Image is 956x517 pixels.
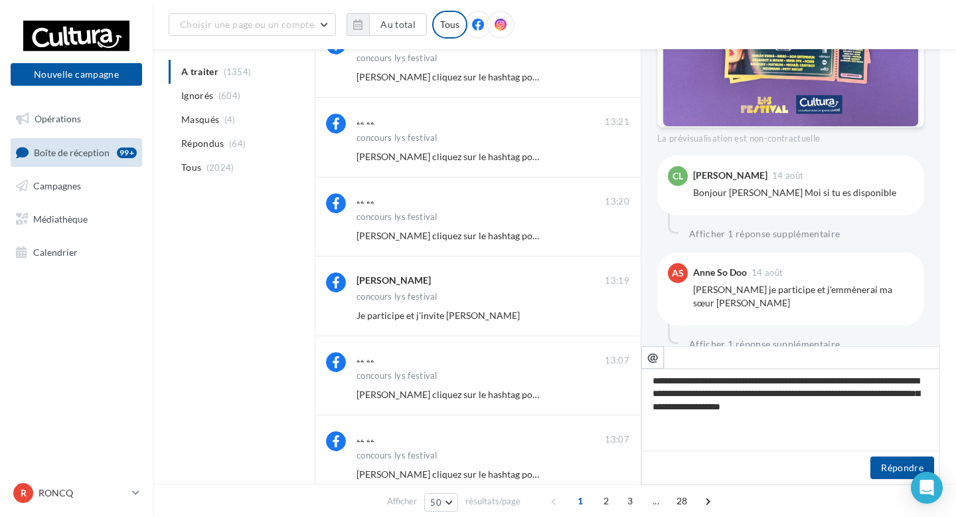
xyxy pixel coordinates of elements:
[673,169,683,183] span: Cl
[180,19,314,30] span: Choisir une page ou un compte
[347,13,427,36] button: Au total
[605,355,629,367] span: 13:07
[218,90,241,101] span: (604)
[645,490,667,512] span: ...
[33,180,81,191] span: Campagnes
[11,63,142,86] button: Nouvelle campagne
[33,246,78,257] span: Calendrier
[693,171,767,180] div: [PERSON_NAME]
[229,138,246,149] span: (64)
[605,434,629,446] span: 13:07
[357,134,438,142] div: concours lys festival
[752,268,783,277] span: 14 août
[169,13,336,36] button: Choisir une page ou un compte
[34,146,110,157] span: Boîte de réception
[39,486,127,500] p: RONCQ
[596,490,617,512] span: 2
[357,151,702,162] span: [PERSON_NAME] cliquez sur le hashtag pour continuer #CullturaNeuvilleEnFerrain
[8,205,145,233] a: Médiathèque
[657,128,924,145] div: La prévisualisation est non-contractuelle
[357,389,702,400] span: [PERSON_NAME] cliquez sur le hashtag pour continuer #CullturaNeuvilleEnFerrain
[357,194,374,207] div: ۦۦ ۦۦ
[693,186,914,199] div: Bonjour [PERSON_NAME] Moi si tu es disponible
[357,353,374,366] div: ۦۦ ۦۦ
[35,113,81,124] span: Opérations
[684,226,846,242] button: Afficher 1 réponse supplémentaire
[430,497,441,508] span: 50
[8,105,145,133] a: Opérations
[387,495,417,508] span: Afficher
[693,283,914,310] div: [PERSON_NAME] je participe et j'emmènerai ma sœur [PERSON_NAME]
[224,114,236,125] span: (4)
[181,137,224,150] span: Répondus
[369,13,427,36] button: Au total
[357,468,702,480] span: [PERSON_NAME] cliquez sur le hashtag pour continuer #CullturaNeuvilleEnFerrain
[641,346,664,369] button: @
[357,433,374,446] div: ۦۦ ۦۦ
[8,138,145,167] a: Boîte de réception99+
[181,161,201,174] span: Tous
[21,486,27,500] span: R
[117,148,137,158] div: 99+
[357,54,438,62] div: concours lys festival
[357,451,438,460] div: concours lys festival
[684,336,846,352] button: Afficher 1 réponse supplémentaire
[647,351,659,363] i: @
[357,71,702,82] span: [PERSON_NAME] cliquez sur le hashtag pour continuer #CullturaNeuvilleEnFerrain
[357,213,438,221] div: concours lys festival
[11,480,142,506] a: R RONCQ
[693,268,747,277] div: Anne So Doo
[465,495,520,508] span: résultats/page
[357,230,702,241] span: [PERSON_NAME] cliquez sur le hashtag pour continuer #CullturaNeuvilleEnFerrain
[357,310,520,321] span: Je participe et j'invite [PERSON_NAME]
[772,171,803,180] span: 14 août
[605,275,629,287] span: 13:19
[357,115,374,128] div: ۦۦ ۦۦ
[605,116,629,128] span: 13:21
[605,196,629,208] span: 13:20
[357,274,431,287] div: [PERSON_NAME]
[671,490,693,512] span: 28
[570,490,591,512] span: 1
[424,493,458,512] button: 50
[911,472,943,504] div: Open Intercom Messenger
[181,89,213,102] span: Ignorés
[33,213,88,225] span: Médiathèque
[432,11,467,39] div: Tous
[357,371,438,380] div: concours lys festival
[619,490,641,512] span: 3
[181,113,219,126] span: Masqués
[206,162,234,173] span: (2024)
[8,172,145,200] a: Campagnes
[8,239,145,266] a: Calendrier
[870,457,934,479] button: Répondre
[672,266,684,280] span: AS
[357,292,438,301] div: concours lys festival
